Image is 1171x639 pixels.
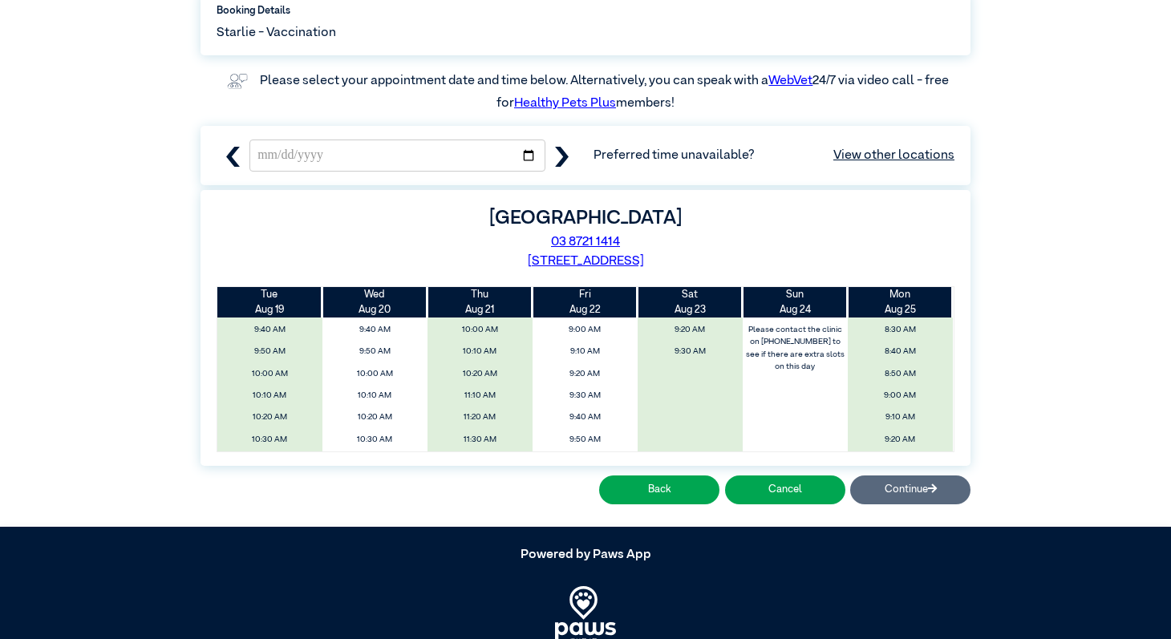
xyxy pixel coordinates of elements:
span: 9:50 AM [222,342,318,361]
th: Aug 20 [322,287,427,317]
span: 8:30 AM [852,321,948,339]
span: 8:50 AM [852,365,948,383]
span: 10:00 AM [432,321,528,339]
span: 9:00 AM [537,321,633,339]
th: Aug 22 [533,287,638,317]
label: Please select your appointment date and time below. Alternatively, you can speak with a 24/7 via ... [260,75,951,110]
label: [GEOGRAPHIC_DATA] [489,208,682,228]
span: 10:20 AM [432,365,528,383]
span: 9:40 AM [222,321,318,339]
a: 03 8721 1414 [551,236,620,249]
span: 11:20 AM [432,408,528,427]
span: 9:10 AM [852,408,948,427]
span: 9:40 AM [327,321,423,339]
span: 9:20 AM [642,321,738,339]
th: Aug 25 [848,287,953,317]
h5: Powered by Paws App [201,548,970,563]
span: 10:00 AM [327,365,423,383]
th: Aug 21 [427,287,533,317]
a: [STREET_ADDRESS] [528,255,644,268]
span: 10:10 AM [432,342,528,361]
label: Please contact the clinic on [PHONE_NUMBER] to see if there are extra slots on this day [744,321,846,376]
span: 9:50 AM [327,342,423,361]
span: 10:10 AM [222,386,318,405]
span: 11:30 AM [432,431,528,449]
th: Aug 19 [217,287,322,317]
label: Booking Details [217,3,954,18]
span: 10:00 AM [222,365,318,383]
span: 9:30 AM [537,386,633,405]
span: 10:30 AM [327,431,423,449]
a: Healthy Pets Plus [514,97,616,110]
th: Aug 23 [638,287,743,317]
span: 8:40 AM [852,342,948,361]
a: View other locations [833,146,954,165]
span: 10:30 AM [222,431,318,449]
span: 10:20 AM [327,408,423,427]
button: Back [599,475,719,504]
span: 9:50 AM [537,431,633,449]
span: 9:00 AM [852,386,948,405]
span: 10:10 AM [327,386,423,405]
span: 9:10 AM [537,342,633,361]
span: 9:30 AM [642,342,738,361]
span: 9:40 AM [537,408,633,427]
span: Starlie - Vaccination [217,23,336,42]
a: WebVet [768,75,812,87]
th: Aug 24 [743,287,848,317]
span: 9:20 AM [537,365,633,383]
span: 9:20 AM [852,431,948,449]
span: Preferred time unavailable? [594,146,954,165]
span: 11:10 AM [432,386,528,405]
img: vet [222,68,253,94]
span: 10:20 AM [222,408,318,427]
button: Cancel [725,475,845,504]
